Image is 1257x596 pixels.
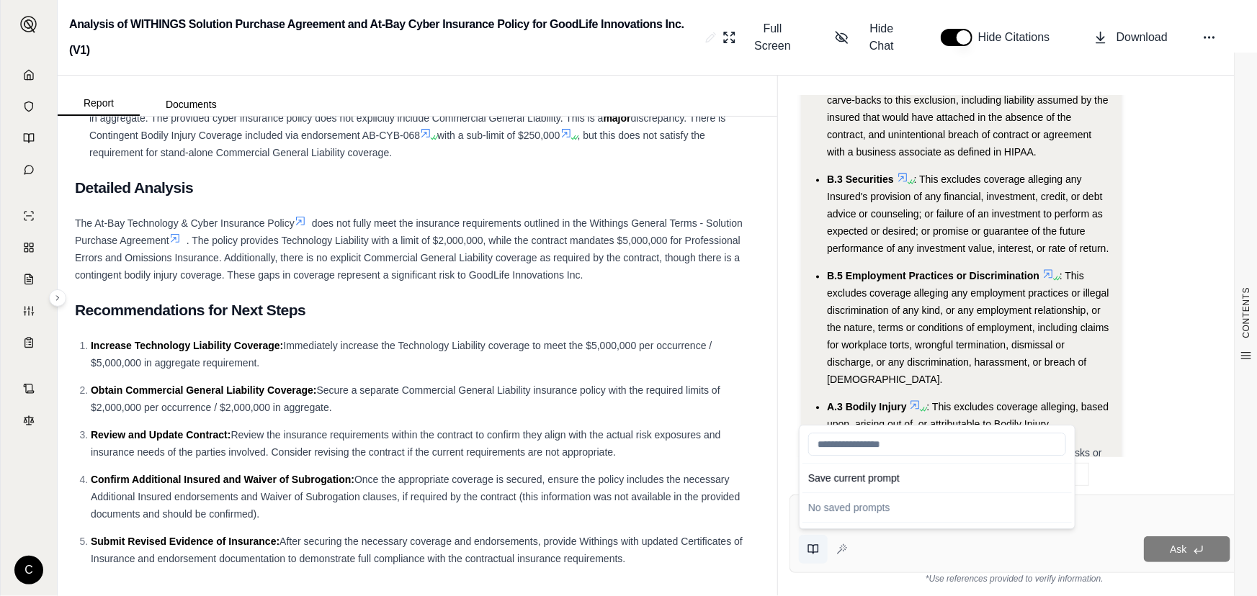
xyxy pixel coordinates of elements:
button: Save current prompt [802,466,1072,489]
a: Policy Comparisons [9,233,48,262]
button: Full Screen [717,14,806,60]
h2: Analysis of WITHINGS Solution Purchase Agreement and At-Bay Cyber Insurance Policy for GoodLife I... [69,12,699,63]
a: Single Policy [9,202,48,230]
span: Secure a separate Commercial General Liability insurance policy with the required limits of $2,00... [91,384,720,413]
button: Expand sidebar [49,289,66,307]
a: Chat [9,155,48,184]
button: Download [1088,23,1173,52]
button: Documents [140,93,243,116]
span: CONTENTS [1240,287,1252,338]
a: Legal Search Engine [9,406,48,435]
span: does not fully meet the insurance requirements outlined in the Withings General Terms - Solution ... [75,217,743,246]
span: : This excludes coverage alleging, based upon, arising out of, or attributable to Bodily Injury. [827,401,1109,430]
a: Contract Analysis [9,374,48,403]
img: Expand sidebar [20,16,37,33]
a: Documents Vault [9,92,48,121]
span: : This excludes coverage alleging any employment practices or illegal discrimination of any kind,... [827,270,1109,385]
a: Custom Report [9,297,48,325]
button: Expand sidebar [14,10,43,39]
span: Hide Chat [857,20,906,55]
span: Download [1117,29,1168,46]
span: Review the insurance requirements within the contract to confirm they align with the actual risk ... [91,429,721,458]
a: Claim Coverage [9,265,48,294]
a: Home [9,60,48,89]
span: Immediately increase the Technology Liability coverage to meet the $5,000,000 per occurrence / $5... [91,340,712,369]
h2: Detailed Analysis [75,173,760,203]
span: : This excludes coverage alleging any Insured's provision of any financial, investment, credit, o... [827,173,1109,254]
span: . The policy provides Technology Liability with a limit of $2,000,000, while the contract mandate... [75,235,741,281]
span: with a sub-limit of $250,000 [437,130,560,141]
span: The At-Bay Technology & Cyber Insurance Policy [75,217,295,229]
span: Ask [1170,543,1186,555]
a: Coverage Table [9,328,48,357]
button: Report [58,91,140,116]
h2: Recommendations for Next Steps [75,295,760,325]
span: major [604,112,631,124]
span: Once the appropriate coverage is secured, ensure the policy includes the necessary Additional Ins... [91,474,740,520]
span: : This excludes coverage for breach of contract, warranty, or guarantee. However, there are sever... [827,60,1109,158]
span: B.3 Securities [827,173,894,185]
span: Review and Update Contract: [91,429,231,441]
span: Full Screen [745,20,800,55]
a: Prompt Library [9,124,48,153]
span: Increase Technology Liability Coverage: [91,340,283,351]
span: Obtain Commercial General Liability Coverage: [91,384,317,396]
span: Confirm Additional Insured and Waiver of Subrogation: [91,474,354,485]
div: *Use references provided to verify information. [789,573,1240,584]
button: Hide Chat [829,14,912,60]
button: Ask [1144,536,1230,562]
div: C [14,556,43,584]
span: Hide Citations [978,29,1059,46]
span: Submit Revised Evidence of Insurance: [91,536,279,547]
span: B.5 Employment Practices or Discrimination [827,270,1039,281]
span: After securing the necessary coverage and endorsements, provide Withings with updated Certificate... [91,536,743,564]
div: No saved prompts [802,496,1072,519]
span: A.3 Bodily Injury [827,401,906,412]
